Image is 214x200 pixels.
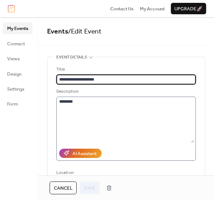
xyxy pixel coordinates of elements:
div: Description [56,88,194,95]
button: Upgrade🚀 [171,3,206,14]
button: AI Assistant [59,149,102,158]
span: / Edit Event [68,25,102,38]
a: My Account [140,5,165,12]
a: Connect [3,38,32,49]
span: Event details [56,54,87,61]
span: Design [7,71,21,78]
a: Events [47,25,68,38]
span: Settings [7,86,24,93]
span: Views [7,55,20,62]
a: Settings [3,83,32,94]
div: Location [56,169,194,176]
a: Contact Us [110,5,134,12]
a: Views [3,53,32,64]
img: logo [8,5,15,12]
div: AI Assistant [72,150,97,157]
span: Upgrade 🚀 [174,5,203,12]
div: Title [56,66,194,73]
a: Design [3,68,32,80]
a: My Events [3,22,32,34]
span: Form [7,101,18,108]
span: Cancel [54,185,72,192]
span: My Events [7,25,28,32]
span: Connect [7,40,25,47]
a: Form [3,98,32,109]
button: Cancel [50,181,77,194]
